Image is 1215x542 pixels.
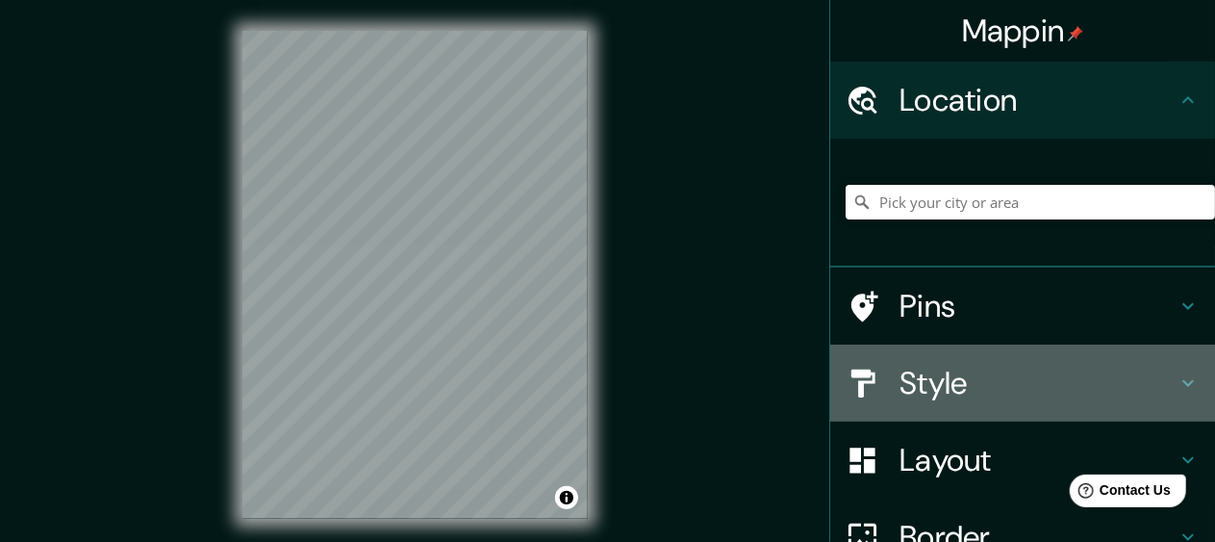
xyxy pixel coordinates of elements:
h4: Layout [899,441,1177,479]
div: Layout [830,422,1215,499]
h4: Mappin [962,12,1084,50]
canvas: Map [242,31,588,519]
iframe: Help widget launcher [1044,467,1194,521]
div: Pins [830,268,1215,345]
h4: Location [899,81,1177,119]
h4: Style [899,364,1177,402]
input: Pick your city or area [846,185,1215,219]
div: Location [830,62,1215,139]
h4: Pins [899,287,1177,325]
img: pin-icon.png [1068,26,1083,41]
button: Toggle attribution [555,486,578,509]
div: Style [830,345,1215,422]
